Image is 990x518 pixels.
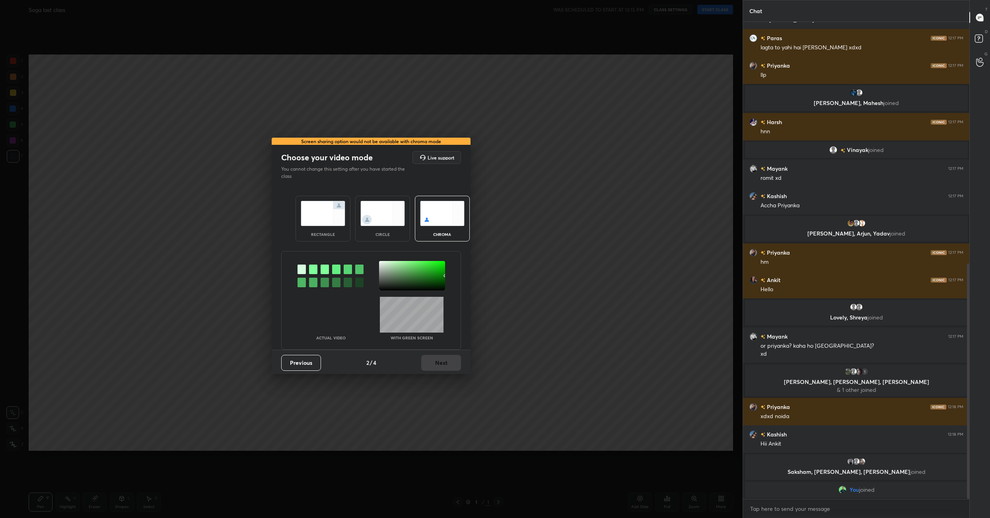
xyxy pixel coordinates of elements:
img: iconic-dark.1390631f.png [931,250,947,255]
span: joined [868,147,883,153]
img: no-rating-badge.077c3623.svg [840,148,845,153]
span: joined [890,230,905,237]
p: Lovely, Shreya [750,314,963,321]
h5: Live support [428,155,454,160]
h6: Mayank [765,332,788,341]
h6: Kashish [765,192,787,200]
div: 12:17 PM [948,63,963,68]
img: f8840d19e8ee4b509986dd96207f5500.jpg [749,165,757,173]
h4: 2 [366,358,369,367]
img: default.png [829,146,837,154]
h6: Priyanka [765,61,790,70]
img: f8840d19e8ee4b509986dd96207f5500.jpg [749,333,757,341]
div: 1 [861,368,869,376]
div: hnn [760,128,963,136]
span: joined [867,314,883,321]
p: Actual Video [316,336,346,340]
div: 12:18 PM [948,432,963,437]
p: G [984,51,988,57]
div: 12:17 PM [948,194,963,199]
span: joined [859,487,874,493]
img: 00d6d87025cc4422a1b5a21715f398a2.jpg [858,219,866,227]
div: grid [743,22,970,499]
img: default.png [850,303,858,311]
img: 17d04622bc094a49a95992625a4ed699.jpg [749,192,757,200]
img: 40b704632eea4ceb8fbfb3453848a2db.jpg [847,219,855,227]
div: 12:17 PM [948,278,963,282]
span: Vinayak [846,147,868,153]
img: no-rating-badge.077c3623.svg [760,432,765,437]
div: romit xd [760,174,963,182]
div: Accha Priyanka [760,202,963,210]
p: [PERSON_NAME], Mahesh [750,100,963,106]
img: no-rating-badge.077c3623.svg [760,120,765,125]
img: 39226e30da234c3b9b224eb4d1353dde.jpg [844,368,852,376]
p: & 1 other joined [750,387,963,393]
img: no-rating-badge.077c3623.svg [760,194,765,199]
img: default.png [852,458,860,465]
img: no-rating-badge.077c3623.svg [760,335,765,339]
h2: Choose your video mode [281,152,373,163]
p: [PERSON_NAME], Arjun, Yadav [750,230,963,237]
h4: 4 [373,358,376,367]
button: Previous [281,355,321,371]
div: 12:18 PM [948,405,963,409]
div: Hello [760,286,963,294]
img: no-rating-badge.077c3623.svg [760,64,765,68]
div: 12:17 PM [948,120,963,125]
span: joined [883,99,899,107]
div: chroma [426,232,458,236]
img: no-rating-badge.077c3623.svg [760,251,765,255]
img: 3 [847,458,855,465]
p: Saksham, [PERSON_NAME], [PERSON_NAME] [750,469,963,475]
img: 64740f6630c743fa8c2b3f2aaac1ea3f.jpg [749,403,757,411]
h6: Kashish [765,430,787,438]
img: no-rating-badge.077c3623.svg [760,278,765,282]
img: no-rating-badge.077c3623.svg [760,405,765,409]
div: 12:17 PM [948,36,963,41]
img: f077464141ae4137bb10a53b07a79da6.jpg [858,458,866,465]
img: 9718ef9236d142419bf158f7dfbb9b32.jpg [749,118,757,126]
span: You [849,487,859,493]
p: With green screen [391,336,433,340]
h6: Ankit [765,276,780,284]
div: circle [367,232,399,236]
img: 17d04622bc094a49a95992625a4ed699.jpg [749,430,757,438]
div: hm [760,258,963,266]
div: Hii Ankit [760,440,963,448]
img: no-rating-badge.077c3623.svg [760,36,765,41]
img: fb0a2c8fe77c4622ba2b8fd540fce8fc.jpg [749,276,757,284]
p: You cannot change this setting after you have started the class [281,166,410,180]
div: xd [760,350,963,358]
img: d49aad356a7e449b8f7dd0a68cca078a.jpg [749,34,757,42]
div: llp [760,71,963,79]
img: iconic-dark.1390631f.png [931,278,947,282]
div: rectangle [307,232,339,236]
h6: Priyanka [765,248,790,257]
img: 64740f6630c743fa8c2b3f2aaac1ea3f.jpg [749,62,757,70]
img: 6a251a6559c3461ab281b19901a428d7.jpg [855,368,863,376]
div: or priyanka? kaha ho [GEOGRAPHIC_DATA]? [760,342,963,350]
img: 64740f6630c743fa8c2b3f2aaac1ea3f.jpg [749,249,757,257]
img: default.png [850,368,858,376]
h6: Mayank [765,164,788,173]
div: lagta to yahi hai [PERSON_NAME] xdxd [760,44,963,52]
p: [PERSON_NAME], [PERSON_NAME], [PERSON_NAME] [750,379,963,385]
img: default.png [855,303,863,311]
p: Chat [743,0,768,21]
img: normalScreenIcon.ae25ed63.svg [301,201,345,226]
p: D [985,29,988,35]
h6: Priyanka [765,403,790,411]
img: iconic-dark.1390631f.png [931,63,947,68]
img: no-rating-badge.077c3623.svg [760,167,765,171]
img: default.png [855,89,863,97]
img: chromaScreenIcon.c19ab0a0.svg [420,201,465,226]
h6: Harsh [765,118,782,126]
div: xdxd noida [760,413,963,421]
img: iconic-dark.1390631f.png [931,36,947,41]
img: 3 [850,89,858,97]
h4: / [370,358,372,367]
img: iconic-dark.1390631f.png [931,120,947,125]
h6: Paras [765,34,782,42]
img: circleScreenIcon.acc0effb.svg [360,201,405,226]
